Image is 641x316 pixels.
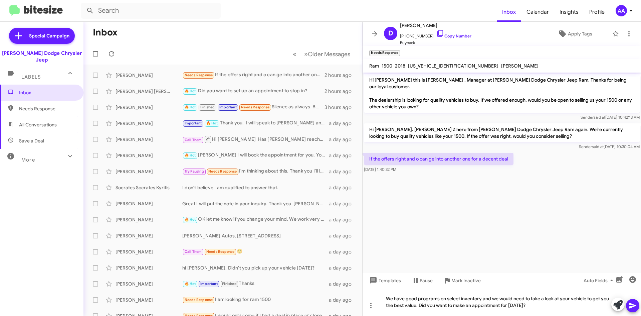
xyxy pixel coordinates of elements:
[206,249,235,254] span: Needs Response
[329,200,357,207] div: a day ago
[182,168,329,175] div: I'm thinking about this. Thank you I'll let you know
[364,167,396,172] span: [DATE] 1:40:32 PM
[116,72,182,79] div: [PERSON_NAME]
[81,3,221,19] input: Search
[501,63,539,69] span: [PERSON_NAME]
[222,282,237,286] span: Finished
[329,248,357,255] div: a day ago
[19,121,57,128] span: All Conversations
[29,32,69,39] span: Special Campaign
[293,50,296,58] span: «
[116,152,182,159] div: [PERSON_NAME]
[329,216,357,223] div: a day ago
[182,87,325,95] div: Did you want to set up an appointment to stop in?
[554,2,584,22] a: Insights
[329,184,357,191] div: a day ago
[182,296,329,304] div: I am looking for ram 1500
[382,63,392,69] span: 1500
[185,105,196,109] span: 🔥 Hot
[182,71,325,79] div: If the offers right and o can ge into another one for a decent deal
[363,288,641,316] div: We have good programs on select inventory and we would need to take a look at your vehicle to get...
[9,28,75,44] a: Special Campaign
[19,105,76,112] span: Needs Response
[116,281,182,287] div: [PERSON_NAME]
[182,248,329,255] div: 😊
[581,115,640,120] span: Sender [DATE] 10:42:13 AM
[451,275,481,287] span: Mark Inactive
[408,63,498,69] span: [US_VEHICLE_IDENTIFICATION_NUMBER]
[308,50,350,58] span: Older Messages
[436,33,471,38] a: Copy Number
[116,104,182,111] div: [PERSON_NAME]
[182,280,329,288] div: Thanks
[578,275,621,287] button: Auto Fields
[182,119,329,127] div: Thank you. I will speak to [PERSON_NAME] and have her contact you as soon as she gets in [DATE]. ...
[610,5,634,16] button: AA
[185,73,213,77] span: Needs Response
[185,138,202,142] span: Call Them
[300,47,354,61] button: Next
[584,275,616,287] span: Auto Fields
[325,104,357,111] div: 3 hours ago
[182,103,325,111] div: Silence as always. But if you need what you need and I can't satisfy what you guys asking for, th...
[241,105,269,109] span: Needs Response
[185,282,196,286] span: 🔥 Hot
[116,88,182,95] div: [PERSON_NAME] [PERSON_NAME]
[116,200,182,207] div: [PERSON_NAME]
[329,232,357,239] div: a day ago
[304,50,308,58] span: »
[363,275,406,287] button: Templates
[329,281,357,287] div: a day ago
[400,39,471,46] span: Buyback
[521,2,554,22] a: Calendar
[406,275,438,287] button: Pause
[185,121,202,125] span: Important
[116,248,182,255] div: [PERSON_NAME]
[579,144,640,149] span: Sender [DATE] 10:30:04 AM
[329,265,357,271] div: a day ago
[19,137,44,144] span: Save a Deal
[116,136,182,143] div: [PERSON_NAME]
[182,184,329,191] div: I don't believe I am qualified to answer that.
[116,297,182,303] div: [PERSON_NAME]
[541,28,609,40] button: Apply Tags
[200,105,215,109] span: Finished
[325,88,357,95] div: 2 hours ago
[182,265,329,271] div: hi [PERSON_NAME], Didn't you pick up your vehicle [DATE]?
[185,249,202,254] span: Call Them
[182,151,329,159] div: [PERSON_NAME] I will book the appointment for you. You can tell me which two later or [DATE] [PER...
[325,72,357,79] div: 2 hours ago
[182,232,329,239] div: [PERSON_NAME] Autos, [STREET_ADDRESS]
[208,169,237,174] span: Needs Response
[369,50,400,56] small: Needs Response
[185,217,196,222] span: 🔥 Hot
[116,184,182,191] div: Socrates Socrates Kyritis
[329,152,357,159] div: a day ago
[93,27,118,38] h1: Inbox
[19,89,76,96] span: Inbox
[497,2,521,22] a: Inbox
[206,121,218,125] span: 🔥 Hot
[21,157,35,163] span: More
[219,105,237,109] span: Important
[364,74,640,113] p: Hi [PERSON_NAME] this is [PERSON_NAME] , Manager at [PERSON_NAME] Dodge Chrysler Jeep Ram. Thanks...
[182,216,329,223] div: OK let me know if you change your mind. We work very hard to get everyone approved. [PERSON_NAME]
[200,282,218,286] span: Important
[185,169,204,174] span: Try Pausing
[364,153,513,165] p: If the offers right and o can ge into another one for a decent deal
[438,275,486,287] button: Mark Inactive
[116,168,182,175] div: [PERSON_NAME]
[400,21,471,29] span: [PERSON_NAME]
[182,200,329,207] div: Great I will put the note in your inquiry. Thank you [PERSON_NAME]
[592,144,604,149] span: said at
[420,275,433,287] span: Pause
[368,275,401,287] span: Templates
[116,216,182,223] div: [PERSON_NAME]
[329,136,357,143] div: a day ago
[21,74,41,80] span: Labels
[584,2,610,22] a: Profile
